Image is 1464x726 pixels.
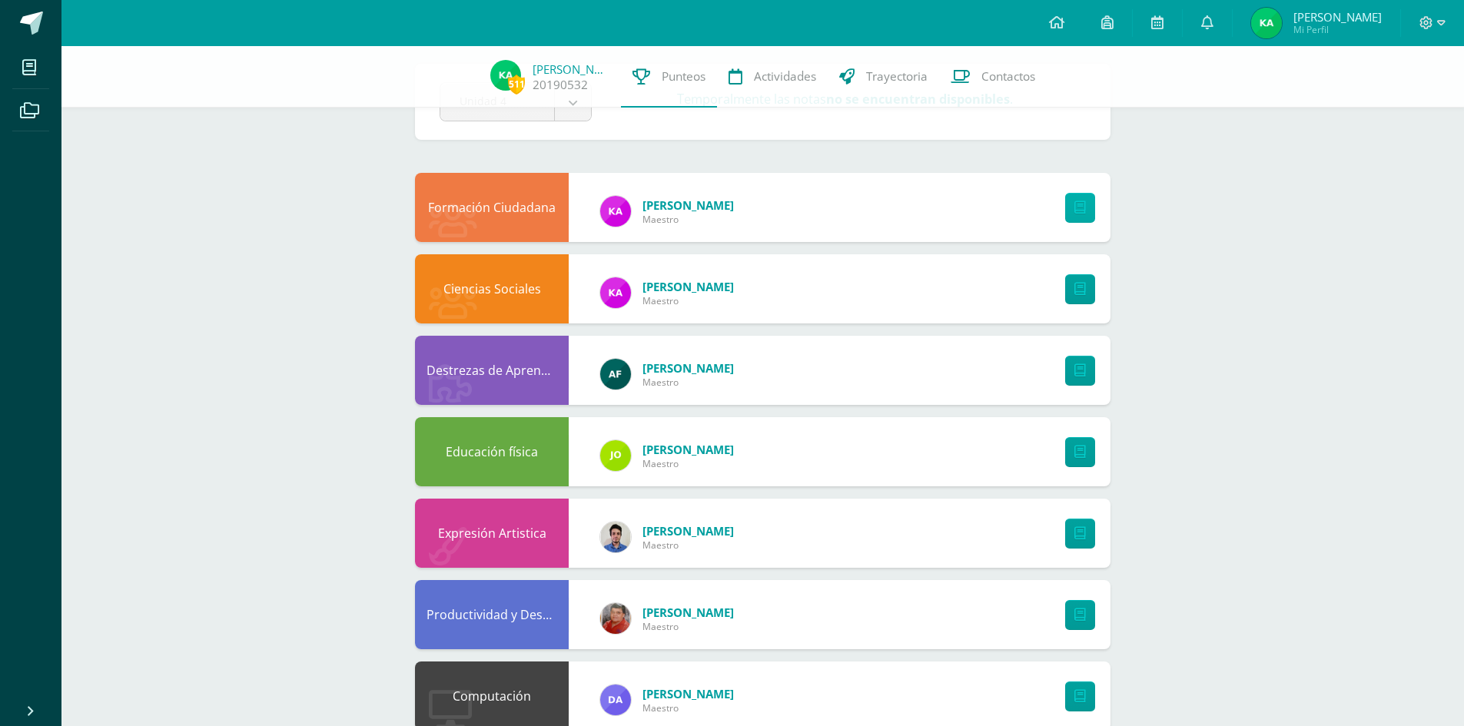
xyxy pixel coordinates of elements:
div: Productividad y Desarrollo [415,580,569,649]
a: [PERSON_NAME] [642,523,734,539]
a: [PERSON_NAME] [642,605,734,620]
img: 293bfe3af6686560c4f2a33e1594db2d.png [600,522,631,552]
div: Formación Ciudadana [415,173,569,242]
img: bee4affa6473aeaf057711ec23146b4f.png [600,277,631,308]
a: [PERSON_NAME] [642,279,734,294]
span: Maestro [642,294,734,307]
div: Destrezas de Aprendizaje [415,336,569,405]
span: Maestro [642,539,734,552]
span: Maestro [642,701,734,714]
a: [PERSON_NAME] [642,197,734,213]
a: [PERSON_NAME] [642,442,734,457]
img: 8c9fd014ef897abae62039ac0efaceda.png [600,685,631,715]
span: Maestro [642,457,734,470]
a: [PERSON_NAME] [642,360,734,376]
img: bee4affa6473aeaf057711ec23146b4f.png [600,196,631,227]
a: Actividades [717,46,828,108]
img: 76d0098bca6fec32b74f05e1b18fe2ef.png [600,359,631,390]
span: Maestro [642,213,734,226]
a: Contactos [939,46,1047,108]
img: 82cb8650c3364a68df28ab37f084364e.png [600,440,631,471]
span: [PERSON_NAME] [1293,9,1382,25]
span: Maestro [642,620,734,633]
div: Educación física [415,417,569,486]
a: Punteos [621,46,717,108]
img: 05ddfdc08264272979358467217619c8.png [600,603,631,634]
img: e8e4fd78d3a5517432ec64b3f1f42d4b.png [490,60,521,91]
span: Mi Perfil [1293,23,1382,36]
div: Ciencias Sociales [415,254,569,323]
span: Contactos [981,68,1035,85]
a: [PERSON_NAME] [533,61,609,77]
span: Punteos [662,68,705,85]
a: Trayectoria [828,46,939,108]
a: [PERSON_NAME] [642,686,734,701]
img: e8e4fd78d3a5517432ec64b3f1f42d4b.png [1251,8,1282,38]
span: 511 [508,75,525,94]
div: Expresión Artistica [415,499,569,568]
span: Maestro [642,376,734,389]
span: Actividades [754,68,816,85]
span: Trayectoria [866,68,928,85]
a: 20190532 [533,77,588,93]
